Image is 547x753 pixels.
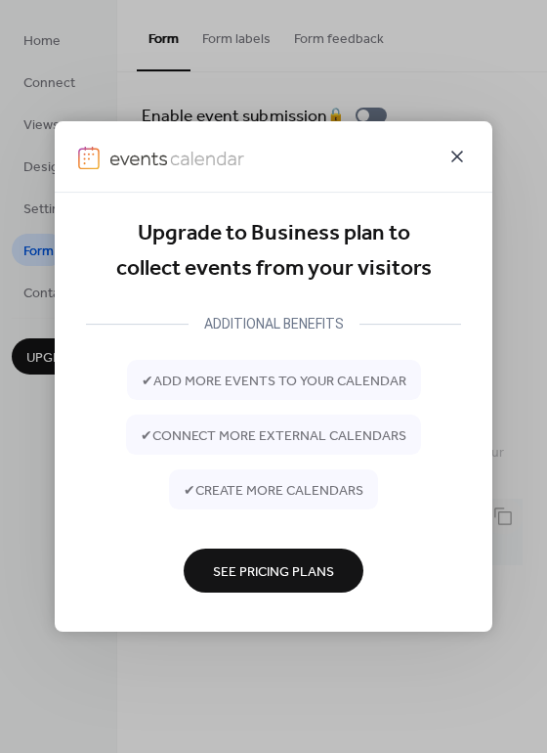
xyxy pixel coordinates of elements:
span: See Pricing Plans [213,561,334,582]
div: Upgrade to Business plan to collect events from your visitors [86,216,461,288]
img: logo-type [109,147,244,170]
div: ADDITIONAL BENEFITS [189,312,359,335]
img: logo-icon [78,147,100,170]
span: ✔ add more events to your calendar [142,371,406,391]
span: ✔ create more calendars [184,480,363,501]
span: ✔ connect more external calendars [141,425,406,446]
button: See Pricing Plans [184,549,363,593]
